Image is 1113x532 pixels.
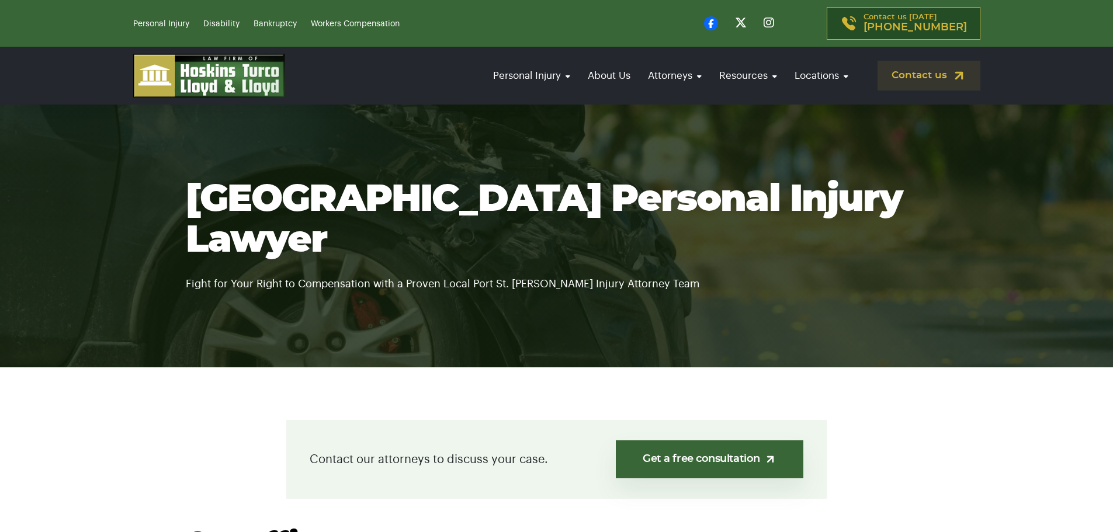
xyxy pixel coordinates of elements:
[864,22,967,33] span: [PHONE_NUMBER]
[789,59,854,92] a: Locations
[616,440,803,478] a: Get a free consultation
[642,59,708,92] a: Attorneys
[487,59,576,92] a: Personal Injury
[878,61,980,91] a: Contact us
[713,59,783,92] a: Resources
[864,13,967,33] p: Contact us [DATE]
[186,179,928,261] h1: [GEOGRAPHIC_DATA] Personal Injury Lawyer
[286,420,827,499] div: Contact our attorneys to discuss your case.
[133,20,189,28] a: Personal Injury
[254,20,297,28] a: Bankruptcy
[311,20,400,28] a: Workers Compensation
[827,7,980,40] a: Contact us [DATE][PHONE_NUMBER]
[764,453,776,465] img: arrow-up-right-light.svg
[203,20,240,28] a: Disability
[186,261,928,293] p: Fight for Your Right to Compensation with a Proven Local Port St. [PERSON_NAME] Injury Attorney Team
[133,54,285,98] img: logo
[582,59,636,92] a: About Us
